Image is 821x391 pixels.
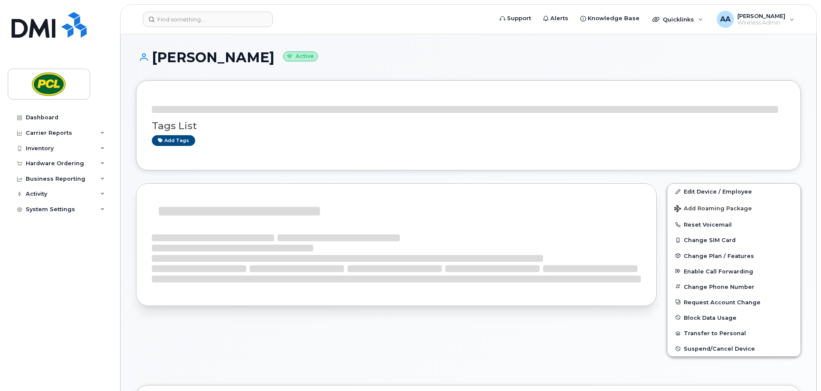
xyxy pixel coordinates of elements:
[684,268,753,274] span: Enable Call Forwarding
[152,135,195,146] a: Add tags
[667,199,800,217] button: Add Roaming Package
[667,217,800,232] button: Reset Voicemail
[667,294,800,310] button: Request Account Change
[667,264,800,279] button: Enable Call Forwarding
[667,325,800,341] button: Transfer to Personal
[667,184,800,199] a: Edit Device / Employee
[684,252,754,259] span: Change Plan / Features
[667,279,800,294] button: Change Phone Number
[667,232,800,248] button: Change SIM Card
[667,248,800,264] button: Change Plan / Features
[684,346,755,352] span: Suspend/Cancel Device
[283,52,318,61] small: Active
[674,205,752,213] span: Add Roaming Package
[667,310,800,325] button: Block Data Usage
[136,50,801,65] h1: [PERSON_NAME]
[152,121,785,131] h3: Tags List
[667,341,800,356] button: Suspend/Cancel Device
